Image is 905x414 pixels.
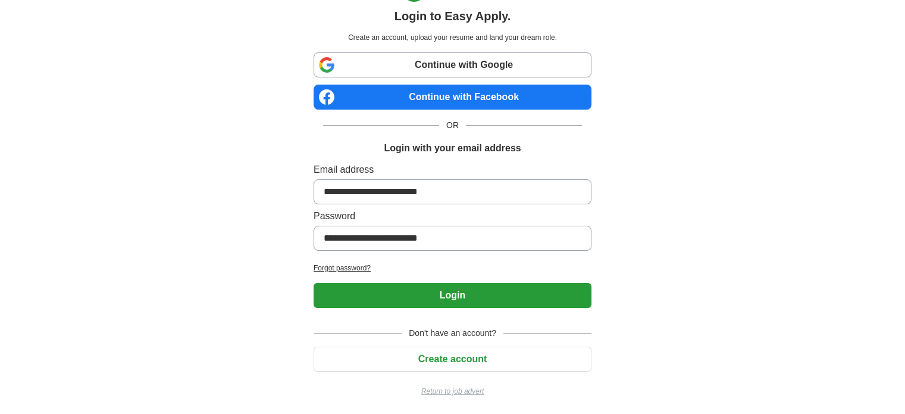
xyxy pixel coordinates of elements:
[314,354,591,364] a: Create account
[314,163,591,177] label: Email address
[314,347,591,372] button: Create account
[314,209,591,223] label: Password
[314,283,591,308] button: Login
[394,7,511,25] h1: Login to Easy Apply.
[402,327,503,340] span: Don't have an account?
[314,52,591,77] a: Continue with Google
[314,85,591,110] a: Continue with Facebook
[439,119,466,132] span: OR
[314,263,591,273] a: Forgot password?
[314,386,591,397] a: Return to job advert
[384,141,521,155] h1: Login with your email address
[316,32,589,43] p: Create an account, upload your resume and land your dream role.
